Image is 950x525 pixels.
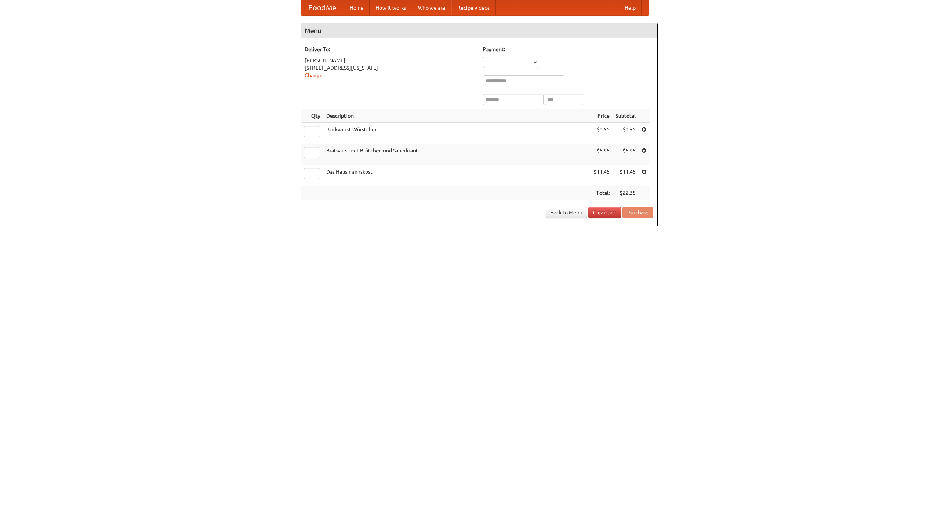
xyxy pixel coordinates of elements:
[305,46,475,53] h5: Deliver To:
[591,109,613,123] th: Price
[305,57,475,64] div: [PERSON_NAME]
[323,144,591,165] td: Bratwurst mit Brötchen und Sauerkraut
[305,64,475,72] div: [STREET_ADDRESS][US_STATE]
[591,123,613,144] td: $4.95
[483,46,653,53] h5: Payment:
[591,144,613,165] td: $5.95
[613,109,639,123] th: Subtotal
[323,109,591,123] th: Description
[546,207,587,218] a: Back to Menu
[323,165,591,186] td: Das Hausmannskost
[323,123,591,144] td: Bockwurst Würstchen
[613,123,639,144] td: $4.95
[613,186,639,200] th: $22.35
[619,0,642,15] a: Help
[588,207,621,218] a: Clear Cart
[305,72,322,78] a: Change
[301,23,657,38] h4: Menu
[622,207,653,218] button: Purchase
[451,0,496,15] a: Recipe videos
[613,165,639,186] td: $11.45
[591,165,613,186] td: $11.45
[301,109,323,123] th: Qty
[591,186,613,200] th: Total:
[344,0,370,15] a: Home
[613,144,639,165] td: $5.95
[301,0,344,15] a: FoodMe
[370,0,412,15] a: How it works
[412,0,451,15] a: Who we are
